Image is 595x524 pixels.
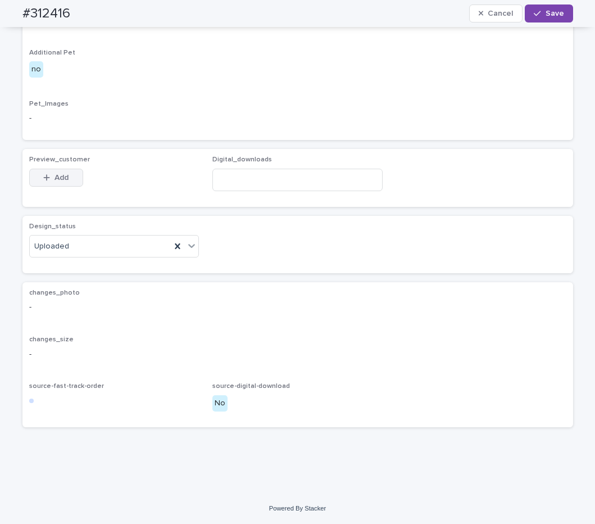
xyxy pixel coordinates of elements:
span: Preview_customer [29,156,90,163]
p: - [29,301,566,313]
span: Uploaded [34,241,69,252]
button: Add [29,169,83,187]
span: source-fast-track-order [29,383,104,390]
a: Powered By Stacker [269,505,326,512]
button: Cancel [469,4,523,22]
span: source-digital-download [212,383,290,390]
h2: #312416 [22,6,70,22]
span: changes_photo [29,290,80,296]
div: No [212,395,228,412]
p: - [29,349,566,360]
span: Cancel [488,10,513,17]
span: Save [546,10,564,17]
p: - [29,112,566,124]
div: no [29,61,43,78]
span: Additional Pet [29,49,75,56]
span: Pet_Images [29,101,69,107]
span: changes_size [29,336,74,343]
button: Save [525,4,573,22]
span: Design_status [29,223,76,230]
span: Digital_downloads [212,156,272,163]
span: Add [54,174,69,182]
